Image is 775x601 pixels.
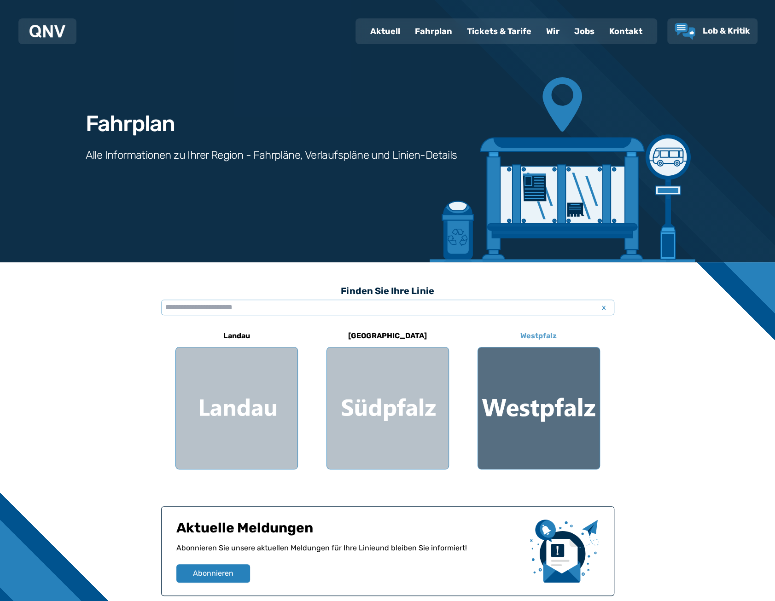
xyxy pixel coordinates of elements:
[29,25,65,38] img: QNV Logo
[344,329,431,343] h6: [GEOGRAPHIC_DATA]
[363,19,408,43] a: Aktuell
[675,23,750,40] a: Lob & Kritik
[703,26,750,36] span: Lob & Kritik
[530,520,599,583] img: newsletter
[175,325,298,469] a: Landau Region Landau
[326,325,449,469] a: [GEOGRAPHIC_DATA] Region Südpfalz
[598,302,611,313] span: x
[539,19,567,43] a: Wir
[86,113,175,135] h1: Fahrplan
[408,19,460,43] a: Fahrplan
[460,19,539,43] a: Tickets & Tarife
[86,148,457,162] h3: Alle Informationen zu Ihrer Region - Fahrpläne, Verlaufspläne und Linien-Details
[161,281,614,301] h3: Finden Sie Ihre Linie
[193,568,233,579] span: Abonnieren
[176,543,523,564] p: Abonnieren Sie unsere aktuellen Meldungen für Ihre Linie und bleiben Sie informiert!
[176,564,250,583] button: Abonnieren
[176,520,523,543] h1: Aktuelle Meldungen
[567,19,602,43] a: Jobs
[29,22,65,40] a: QNV Logo
[478,325,600,469] a: Westpfalz Region Westpfalz
[220,329,254,343] h6: Landau
[602,19,650,43] a: Kontakt
[517,329,560,343] h6: Westpfalz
